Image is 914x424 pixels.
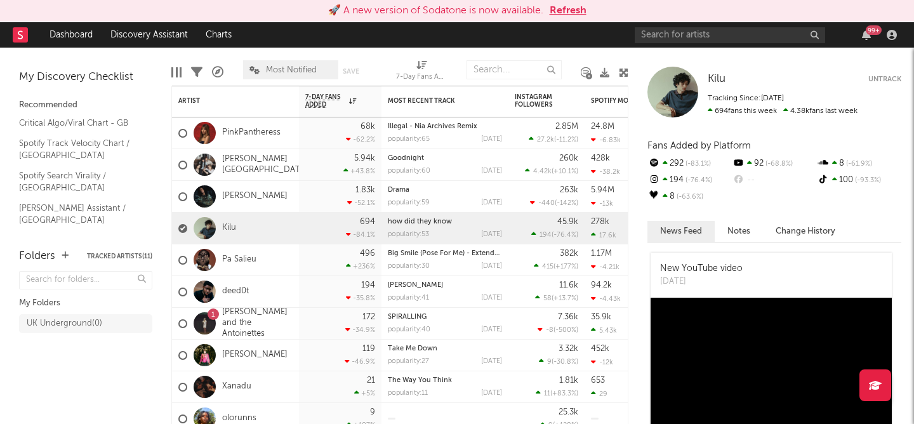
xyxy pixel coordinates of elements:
[591,281,612,289] div: 94.2k
[222,286,249,297] a: deed0t
[388,326,430,333] div: popularity: 40
[388,314,502,321] div: SPIRALLING
[388,295,429,301] div: popularity: 41
[866,25,882,35] div: 99 +
[396,70,447,85] div: 7-Day Fans Added (7-Day Fans Added)
[481,295,502,301] div: [DATE]
[370,408,375,416] div: 9
[553,168,576,175] span: +10.1 %
[534,262,578,270] div: ( )
[388,282,443,289] a: [PERSON_NAME]
[305,93,346,109] span: 7-Day Fans Added
[591,123,614,131] div: 24.8M
[481,199,502,206] div: [DATE]
[558,313,578,321] div: 7.36k
[647,189,732,205] div: 8
[560,186,578,194] div: 263k
[346,135,375,143] div: -62.2 %
[388,155,502,162] div: Goodnight
[550,3,586,18] button: Refresh
[647,156,732,172] div: 292
[559,408,578,416] div: 25.3k
[715,221,763,242] button: Notes
[708,73,725,86] a: Kilu
[19,169,140,195] a: Spotify Search Virality / [GEOGRAPHIC_DATA]
[19,98,152,113] div: Recommended
[556,136,576,143] span: -11.2 %
[566,95,578,107] button: Filter by Instagram Followers
[19,116,140,130] a: Critical Algo/Viral Chart - GB
[343,167,375,175] div: +43.8 %
[222,191,288,202] a: [PERSON_NAME]
[481,390,502,397] div: [DATE]
[328,3,543,18] div: 🚀 A new version of Sodatone is now available.
[481,263,502,270] div: [DATE]
[102,22,197,48] a: Discovery Assistant
[553,232,576,239] span: -76.4 %
[222,307,293,340] a: [PERSON_NAME] and the Antoinettes
[529,135,578,143] div: ( )
[555,327,576,334] span: -500 %
[732,172,816,189] div: --
[388,377,452,384] a: The Way You Think
[559,345,578,353] div: 3.32k
[868,73,901,86] button: Untrack
[19,296,152,311] div: My Folders
[388,155,424,162] a: Goodnight
[591,97,686,105] div: Spotify Monthly Listeners
[388,218,502,225] div: how did they know
[591,295,621,303] div: -4.43k
[853,177,881,184] span: -93.3 %
[388,250,502,257] div: Big Smile (Pose For Me) - Extended Mix
[19,271,152,289] input: Search for folders...
[560,249,578,258] div: 382k
[555,123,578,131] div: 2.85M
[515,93,559,109] div: Instagram Followers
[764,161,793,168] span: -68.8 %
[489,95,502,107] button: Filter by Most Recent Track
[481,168,502,175] div: [DATE]
[388,282,502,289] div: Sonny Fodera
[525,167,578,175] div: ( )
[708,74,725,84] span: Kilu
[197,22,241,48] a: Charts
[559,281,578,289] div: 11.6k
[708,95,784,102] span: Tracking Since: [DATE]
[346,230,375,239] div: -84.1 %
[530,199,578,207] div: ( )
[396,54,447,91] div: 7-Day Fans Added (7-Day Fans Added)
[362,95,375,107] button: Filter by 7-Day Fans Added
[591,376,605,385] div: 653
[388,136,430,143] div: popularity: 65
[591,358,613,366] div: -12k
[591,326,617,335] div: 5.43k
[222,128,281,138] a: PinkPantheress
[543,295,552,302] span: 58
[591,186,614,194] div: 5.94M
[41,22,102,48] a: Dashboard
[19,70,152,85] div: My Discovery Checklist
[346,262,375,270] div: +236 %
[862,30,871,40] button: 99+
[19,249,55,264] div: Folders
[361,281,375,289] div: 194
[591,136,621,144] div: -6.83k
[533,168,552,175] span: 4.42k
[591,249,612,258] div: 1.17M
[481,136,502,143] div: [DATE]
[635,27,825,43] input: Search for artists
[467,60,562,79] input: Search...
[343,68,359,75] button: Save
[388,358,429,365] div: popularity: 27
[222,154,308,176] a: [PERSON_NAME][GEOGRAPHIC_DATA]
[591,168,620,176] div: -38.2k
[388,250,517,257] a: Big Smile (Pose For Me) - Extended Mix
[388,187,409,194] a: Drama
[591,154,610,162] div: 428k
[732,156,816,172] div: 92
[222,255,256,265] a: Pa Salieu
[591,313,611,321] div: 35.9k
[675,194,703,201] span: -63.6 %
[178,97,274,105] div: Artist
[542,263,553,270] span: 415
